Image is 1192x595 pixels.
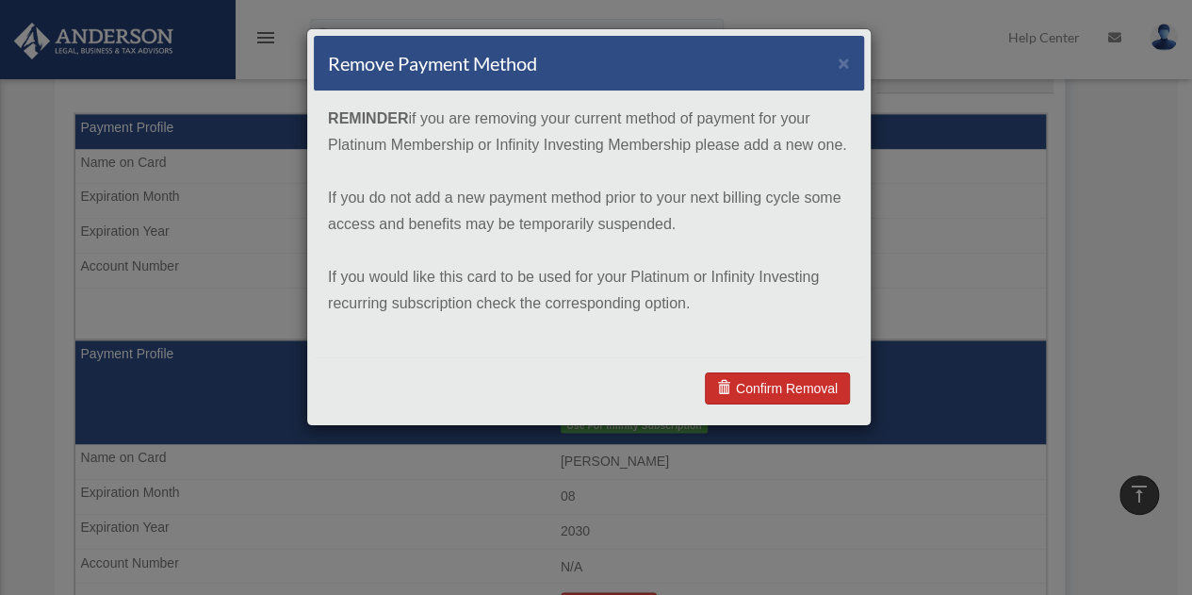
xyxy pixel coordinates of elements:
[705,372,850,405] a: Confirm Removal
[838,53,850,73] button: ×
[328,110,408,126] strong: REMINDER
[328,50,537,76] h4: Remove Payment Method
[328,185,850,238] p: If you do not add a new payment method prior to your next billing cycle some access and benefits ...
[328,264,850,317] p: If you would like this card to be used for your Platinum or Infinity Investing recurring subscrip...
[314,91,864,357] div: if you are removing your current method of payment for your Platinum Membership or Infinity Inves...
